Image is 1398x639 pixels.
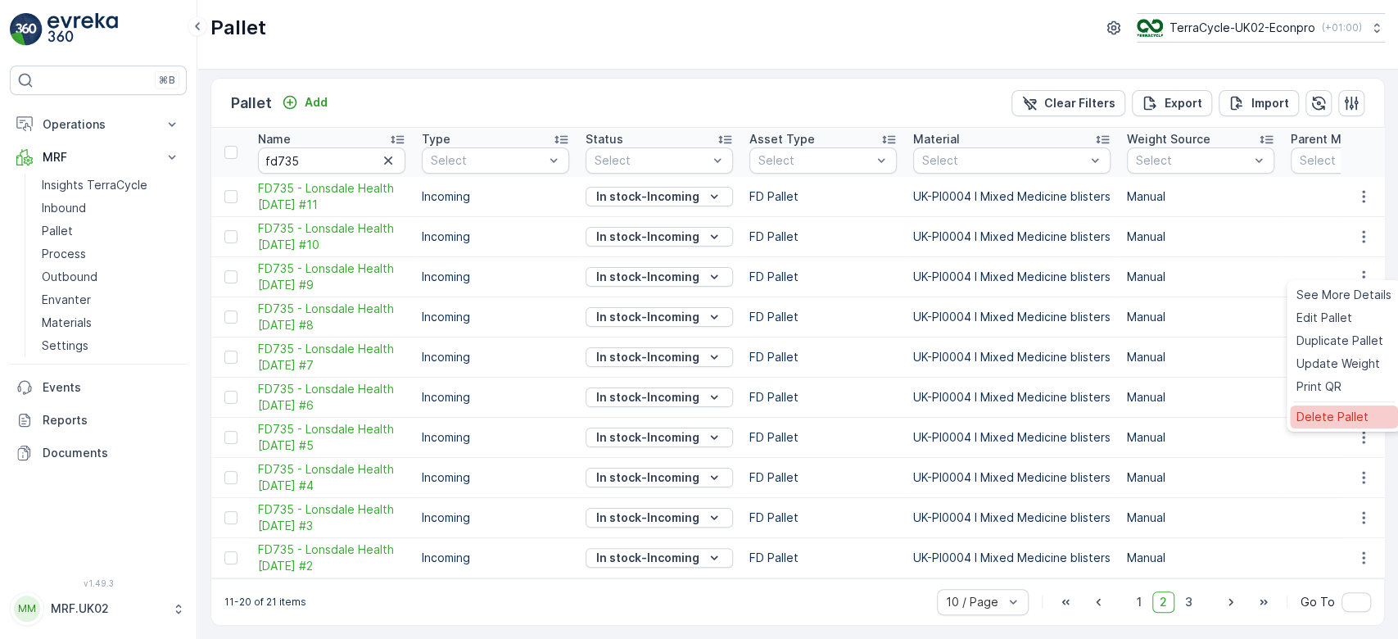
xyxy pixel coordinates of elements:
span: 1 [1129,591,1149,613]
td: Incoming [414,418,577,458]
span: Print QR [1296,378,1341,395]
span: Name : [14,269,54,283]
span: 30 [96,296,111,310]
p: Import [1251,95,1289,111]
a: Duplicate Pallet [1290,329,1398,352]
p: Asset Type [749,131,815,147]
a: FD735 - Lonsdale Health 27.08.2025 #10 [258,220,405,253]
img: logo_light-DOdMpM7g.png [48,13,118,46]
td: Incoming [414,538,577,578]
button: In stock-Incoming [586,387,733,407]
span: FD735 - Lonsdale Health [DATE] #6 [258,381,405,414]
p: Documents [43,445,180,461]
span: FD735 - Lonsdale Health [DATE] #11 [258,180,405,213]
a: FD735 - Lonsdale Health 27.08.2025 #9 [258,261,405,293]
p: Export [1165,95,1202,111]
a: FD735 - Lonsdale Health 27.08.2025 #4 [258,461,405,494]
span: - [86,323,92,337]
button: Export [1132,90,1212,116]
p: MRF [43,149,154,165]
p: Pallet [210,15,266,41]
div: Toggle Row Selected [224,471,238,484]
td: FD Pallet [741,538,905,578]
td: Manual [1119,338,1283,378]
td: Manual [1119,257,1283,297]
p: In stock-Incoming [596,188,699,205]
p: Materials [42,315,92,331]
span: Total Weight : [14,296,96,310]
button: In stock-Incoming [586,227,733,247]
a: FD735 - Lonsdale Health 27.08.2025 #3 [258,501,405,534]
a: Documents [10,437,187,469]
p: Pallet [231,92,272,115]
p: Select [758,152,871,169]
td: Incoming [414,378,577,418]
button: Import [1219,90,1299,116]
div: Toggle Row Selected [224,230,238,243]
button: In stock-Incoming [586,307,733,327]
span: FD735 - Lonsdale Health [DATE] #4 [258,461,405,494]
p: Reports [43,412,180,428]
p: In stock-Incoming [596,269,699,285]
td: UK-PI0004 I Mixed Medicine blisters [905,538,1119,578]
div: Toggle Row Selected [224,351,238,364]
td: FD Pallet [741,217,905,257]
td: Incoming [414,257,577,297]
a: Envanter [35,288,187,311]
p: Insights TerraCycle [42,177,147,193]
p: Envanter [42,292,91,308]
a: Materials [35,311,187,334]
p: In stock-Incoming [596,349,699,365]
td: UK-PI0004 I Mixed Medicine blisters [905,177,1119,217]
p: Parcel_UK02 #1607 [634,14,761,34]
button: In stock-Incoming [586,347,733,367]
p: Material [913,131,960,147]
span: Asset Type : [14,377,87,391]
span: v 1.49.3 [10,578,187,588]
p: Select [595,152,708,169]
p: Select [431,152,544,169]
div: Toggle Row Selected [224,190,238,203]
button: MRF [10,141,187,174]
div: Toggle Row Selected [224,511,238,524]
p: Add [305,94,328,111]
td: UK-PI0004 I Mixed Medicine blisters [905,338,1119,378]
td: Manual [1119,418,1283,458]
p: In stock-Incoming [596,429,699,446]
a: FD735 - Lonsdale Health 27.08.2025 #2 [258,542,405,574]
td: Incoming [414,177,577,217]
a: Outbound [35,265,187,288]
td: UK-PI0004 I Mixed Medicine blisters [905,217,1119,257]
span: UK-PI0024 I Rigid plastic [70,404,211,418]
span: FD735 - Lonsdale Health [DATE] #10 [258,220,405,253]
p: ( +01:00 ) [1322,21,1362,34]
p: In stock-Incoming [596,469,699,486]
span: Pallet [87,377,120,391]
a: See More Details [1290,283,1398,306]
td: Incoming [414,458,577,498]
p: MRF.UK02 [51,600,164,617]
span: Update Weight [1296,356,1380,372]
p: In stock-Incoming [596,229,699,245]
button: In stock-Incoming [586,267,733,287]
td: Manual [1119,217,1283,257]
td: UK-PI0004 I Mixed Medicine blisters [905,257,1119,297]
button: In stock-Incoming [586,508,733,528]
span: FD735 - Lonsdale Health [DATE] #7 [258,341,405,374]
td: FD Pallet [741,297,905,338]
div: Toggle Row Selected [224,551,238,564]
p: Type [422,131,450,147]
span: Go To [1301,594,1335,610]
p: Parent Materials [1291,131,1384,147]
span: Parcel_UK02 #1607 [54,269,161,283]
p: Events [43,379,180,396]
td: Incoming [414,498,577,538]
span: FD735 - Lonsdale Health [DATE] #9 [258,261,405,293]
span: FD735 - Lonsdale Health [DATE] #2 [258,542,405,574]
span: See More Details [1296,287,1391,303]
a: FD735 - Lonsdale Health 27.08.2025 #8 [258,301,405,333]
td: FD Pallet [741,177,905,217]
div: Toggle Row Selected [224,310,238,324]
p: Process [42,246,86,262]
td: UK-PI0004 I Mixed Medicine blisters [905,378,1119,418]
